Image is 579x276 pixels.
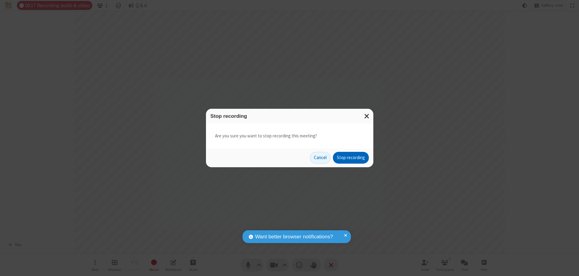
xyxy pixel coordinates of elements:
button: Close modal [361,109,373,124]
button: Stop recording [333,152,369,164]
span: Want better browser notifications? [255,233,333,241]
div: Are you sure you want to stop recording this meeting? [206,124,373,149]
h3: Stop recording [210,113,369,119]
button: Cancel [310,152,331,164]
